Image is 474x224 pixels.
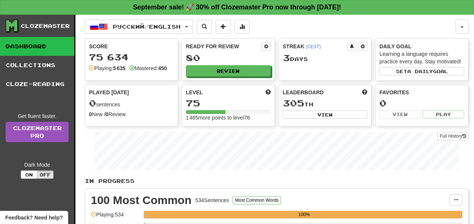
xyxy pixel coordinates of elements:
div: 75 634 [89,52,174,62]
button: Add sentence to collection [216,20,231,34]
div: 1 465 more points to level 76 [186,114,271,121]
p: In Progress [85,177,468,185]
span: Level [186,89,203,96]
strong: 0 [106,111,109,117]
div: Streak [283,43,348,50]
div: 0 [379,98,464,108]
button: Play [423,110,464,118]
button: Seta dailygoal [379,67,464,75]
div: 75 [186,98,271,108]
div: 100% [146,211,462,218]
button: View [283,110,368,119]
button: View [379,110,421,118]
div: Playing: 534 [91,211,140,223]
span: 305 [283,98,304,108]
span: a daily [407,69,433,74]
strong: September sale! 🚀 30% off Clozemaster Pro now through [DATE]! [133,3,341,11]
div: 80 [186,53,271,63]
div: Day s [283,53,368,63]
button: Most Common Words [233,196,281,204]
strong: 0 [89,111,92,117]
button: More stats [235,20,250,34]
span: Open feedback widget [5,214,63,221]
div: Clozemaster [21,22,70,30]
a: (CEST) [306,44,321,49]
div: Score [89,43,174,50]
strong: 5 635 [113,65,126,71]
div: Ready for Review [186,43,262,50]
button: Full History [437,132,468,140]
div: 100 Most Common [91,195,192,206]
button: Русский/English [85,20,193,34]
button: Off [37,170,54,179]
span: 3 [283,52,290,63]
div: Daily Goal [379,43,464,50]
button: Review [186,65,271,77]
div: Playing: [89,64,126,72]
div: New / Review [89,110,174,118]
div: Mastered: [129,64,167,72]
div: Dark Mode [6,161,69,169]
span: This week in points, UTC [362,89,367,96]
span: Score more points to level up [265,89,271,96]
span: Leaderboard [283,89,324,96]
span: Русский / English [113,23,181,30]
button: On [21,170,37,179]
div: Learning a language requires practice every day. Stay motivated! [379,50,464,65]
button: Search sentences [197,20,212,34]
strong: 450 [158,65,167,71]
span: 0 [89,98,96,108]
div: sentences [89,98,174,108]
div: th [283,98,368,108]
div: Get fluent faster. [6,112,69,120]
div: Favorites [379,89,464,96]
span: Played [DATE] [89,89,129,96]
div: 534 Sentences [195,196,229,204]
a: ClozemasterPro [6,122,69,142]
